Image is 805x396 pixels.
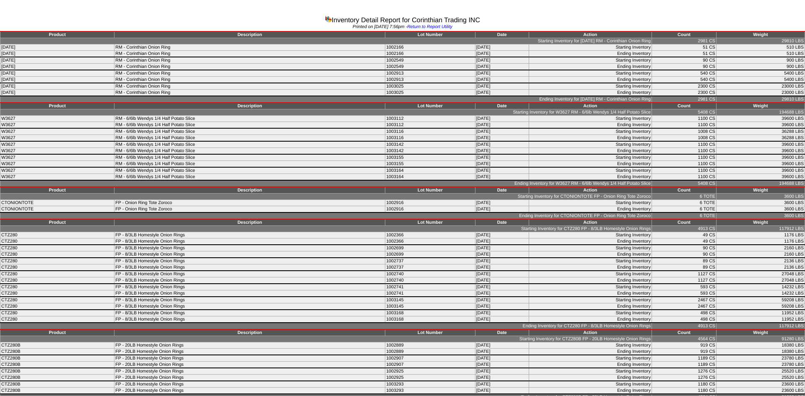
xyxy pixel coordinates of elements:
[385,128,475,135] td: 1003116
[0,245,114,251] td: CTZ280
[652,277,716,284] td: 1127 CS
[0,200,114,206] td: CTONIONTOTE
[652,90,716,96] td: 2300 CS
[475,103,529,109] td: Date
[529,135,652,142] td: Ending Inventory
[652,258,716,264] td: 89 CS
[716,251,805,258] td: 2160 LBS
[716,206,805,213] td: 3600 LBS
[529,187,652,194] td: Action
[0,83,114,90] td: [DATE]
[114,122,385,129] td: RM - 6/6lb Wendys 1/4 Half Potato Slice
[114,219,385,226] td: Description
[385,187,475,194] td: Lot Number
[475,200,529,206] td: [DATE]
[385,116,475,122] td: 1003112
[114,174,385,181] td: RM - 6/6lb Wendys 1/4 Half Potato Slice
[385,238,475,245] td: 1002366
[652,141,716,148] td: 1100 CS
[652,70,716,77] td: 540 CS
[716,96,805,103] td: 29810 LBS
[652,194,716,200] td: 6 TOTE
[529,206,652,213] td: Ending Inventory
[0,316,114,323] td: CTZ280
[475,122,529,129] td: [DATE]
[529,154,652,161] td: Starting Inventory
[475,70,529,77] td: [DATE]
[716,271,805,277] td: 27048 LBS
[114,51,385,57] td: RM - Corinthian Onion Ring
[385,219,475,226] td: Lot Number
[529,167,652,174] td: Starting Inventory
[0,212,652,219] td: Ending Inventory for CTONIONTOTE FP - Onion Ring Tote Zoroco
[0,70,114,77] td: [DATE]
[716,141,805,148] td: 39600 LBS
[114,290,385,297] td: FP - 8/3LB Homestyle Onion Rings
[114,316,385,323] td: FP - 8/3LB Homestyle Onion Rings
[716,329,805,336] td: Weight
[385,264,475,271] td: 1002737
[0,128,114,135] td: W3627
[716,290,805,297] td: 14232 LBS
[385,174,475,181] td: 1003164
[652,251,716,258] td: 90 CS
[716,303,805,310] td: 59208 LBS
[652,329,716,336] td: Count
[475,51,529,57] td: [DATE]
[0,167,114,174] td: W3627
[0,141,114,148] td: W3627
[0,57,114,64] td: [DATE]
[652,245,716,251] td: 90 CS
[0,323,652,329] td: Ending Inventory for CTZ280 FP - 8/3LB Homestyle Onion Rings
[385,200,475,206] td: 1002916
[0,180,652,187] td: Ending Inventory for W3627 RM - 6/6lb Wendys 1/4 Half Potato Slice
[114,70,385,77] td: RM - Corinthian Onion Ring
[716,57,805,64] td: 900 LBS
[385,245,475,251] td: 1002699
[0,31,114,38] td: Product
[529,251,652,258] td: Ending Inventory
[716,148,805,155] td: 39600 LBS
[114,57,385,64] td: RM - Corinthian Onion Ring
[385,70,475,77] td: 1002913
[0,51,114,57] td: [DATE]
[716,174,805,181] td: 39600 LBS
[114,310,385,316] td: FP - 8/3LB Homestyle Onion Rings
[652,51,716,57] td: 51 CS
[385,122,475,129] td: 1003112
[114,64,385,70] td: RM - Corinthian Onion Ring
[716,167,805,174] td: 39600 LBS
[529,219,652,226] td: Action
[716,44,805,51] td: 510 LBS
[652,206,716,213] td: 6 TOTE
[0,187,114,194] td: Product
[114,329,385,336] td: Description
[652,44,716,51] td: 51 CS
[716,200,805,206] td: 3600 LBS
[114,154,385,161] td: RM - 6/6lb Wendys 1/4 Half Potato Slice
[716,51,805,57] td: 510 LBS
[0,310,114,316] td: CTZ280
[529,316,652,323] td: Ending Inventory
[114,187,385,194] td: Description
[652,226,716,232] td: 4913 CS
[385,57,475,64] td: 1002549
[0,135,114,142] td: W3627
[475,148,529,155] td: [DATE]
[716,83,805,90] td: 23000 LBS
[385,83,475,90] td: 1003025
[652,167,716,174] td: 1100 CS
[475,141,529,148] td: [DATE]
[475,310,529,316] td: [DATE]
[0,297,114,303] td: CTZ280
[0,148,114,155] td: W3627
[475,284,529,290] td: [DATE]
[0,194,652,200] td: Starting Inventory for CTONIONTOTE FP - Onion Ring Tote Zoroco
[114,245,385,251] td: FP - 8/3LB Homestyle Onion Rings
[716,90,805,96] td: 23000 LBS
[652,284,716,290] td: 593 CS
[529,103,652,109] td: Action
[716,264,805,271] td: 2136 LBS
[385,51,475,57] td: 1002166
[475,245,529,251] td: [DATE]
